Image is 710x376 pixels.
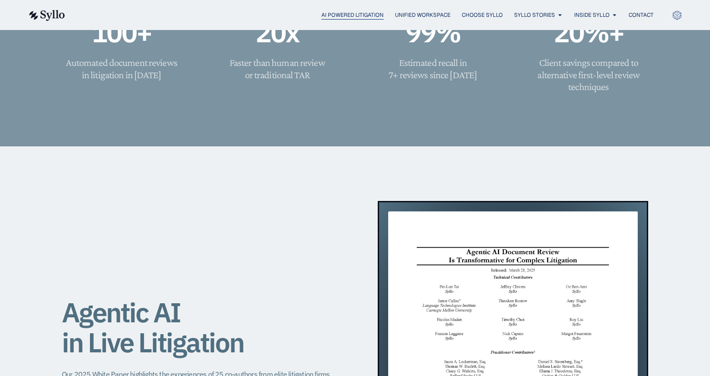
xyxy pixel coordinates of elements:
span: + [136,17,151,47]
a: Choose Syllo [462,11,503,19]
a: Unified Workspace [395,11,450,19]
span: 99 [405,17,435,47]
span: % [435,17,460,47]
a: Contact [629,11,654,19]
h5: Faster than human review or traditional TAR [230,57,325,81]
span: 100 [91,17,136,47]
span: 20 [554,17,584,47]
h5: Client savings compared to alternative first-level review techniques [529,57,649,93]
h5: Estimated recall in 7+ reviews since [DATE] [389,57,477,81]
a: AI Powered Litigation [321,11,384,19]
span: x [285,17,299,47]
nav: Menu [83,11,654,20]
div: Menu Toggle [83,11,654,20]
h5: Automated document reviews in litigation in [DATE] [66,57,177,81]
span: 20 [255,17,285,47]
h1: Agentic AI in Live Litigation [62,297,332,357]
img: syllo [28,10,65,21]
a: Inside Syllo [574,11,610,19]
span: %+ [584,17,624,47]
a: Syllo Stories [514,11,555,19]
